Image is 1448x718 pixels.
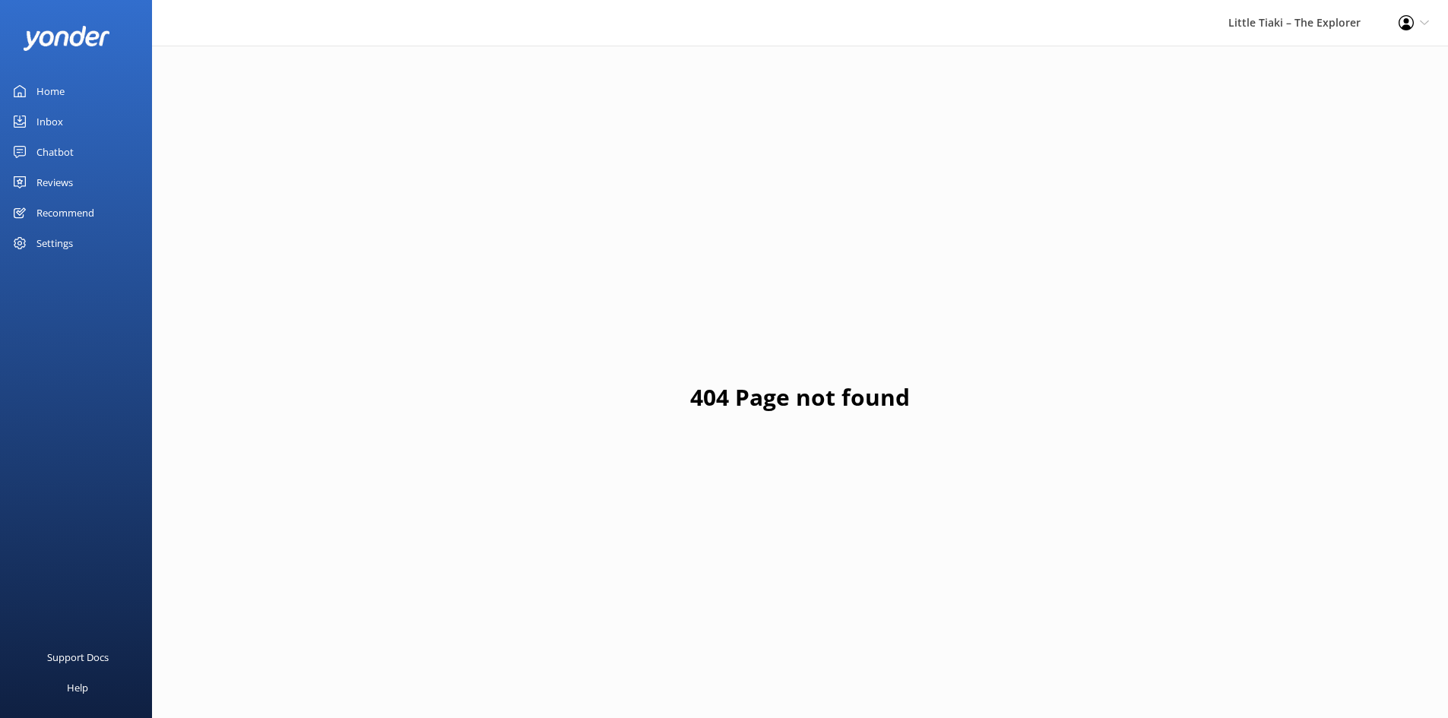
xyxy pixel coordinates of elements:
[36,167,73,198] div: Reviews
[36,228,73,258] div: Settings
[67,672,88,703] div: Help
[23,26,110,51] img: yonder-white-logo.png
[47,642,109,672] div: Support Docs
[36,106,63,137] div: Inbox
[36,137,74,167] div: Chatbot
[690,379,910,416] h1: 404 Page not found
[36,198,94,228] div: Recommend
[36,76,65,106] div: Home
